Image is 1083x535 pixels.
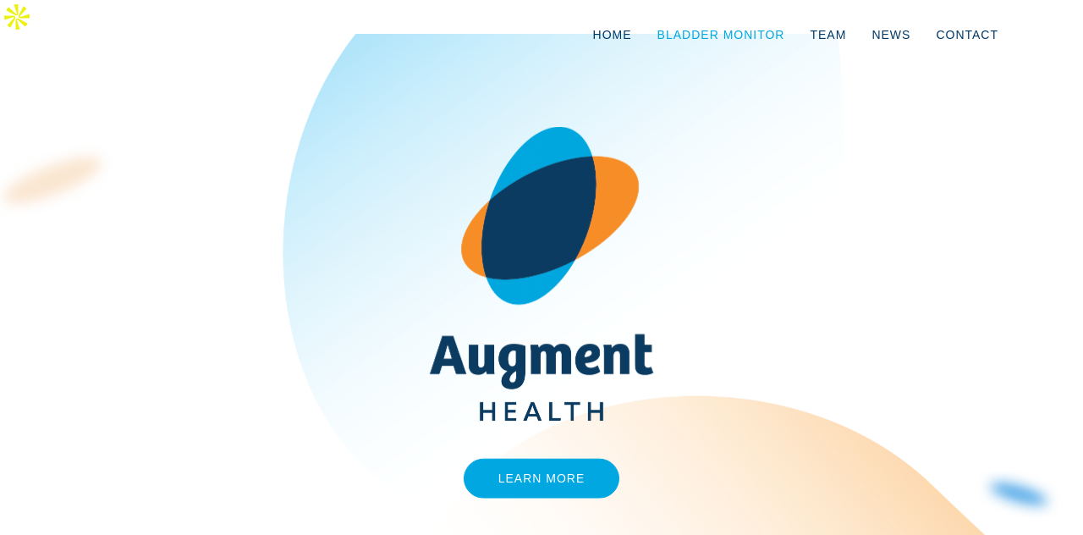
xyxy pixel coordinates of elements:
a: Home [580,7,645,63]
a: News [859,7,923,63]
a: Bladder Monitor [645,7,798,63]
img: logo [72,28,140,45]
a: Team [797,7,859,63]
a: Contact [923,7,1011,63]
img: AugmentHealth_FullColor_Transparent.png [417,127,666,422]
a: Learn More [464,458,620,498]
